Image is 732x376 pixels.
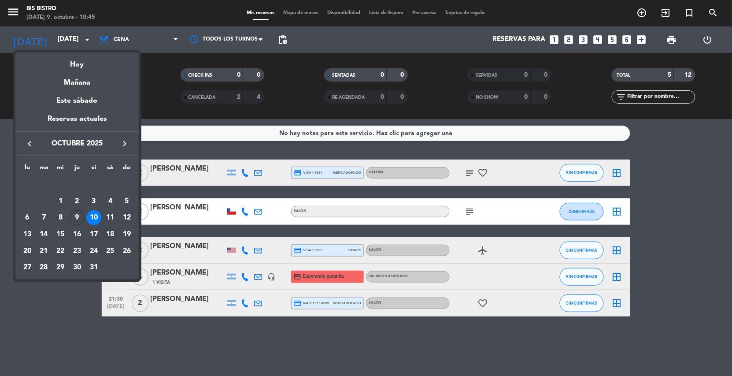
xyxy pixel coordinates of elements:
div: Reservas actuales [15,113,139,131]
div: 30 [70,260,85,275]
td: 19 de octubre de 2025 [118,226,135,243]
div: 6 [20,210,35,225]
div: 5 [119,194,134,209]
td: 29 de octubre de 2025 [52,259,69,276]
i: keyboard_arrow_right [119,138,130,149]
div: 17 [86,227,101,242]
div: 11 [103,210,118,225]
div: 9 [70,210,85,225]
td: 25 de octubre de 2025 [102,243,119,260]
div: Este sábado [15,89,139,113]
td: 23 de octubre de 2025 [69,243,85,260]
div: 19 [119,227,134,242]
div: Hoy [15,52,139,71]
th: miércoles [52,163,69,176]
td: 3 de octubre de 2025 [85,193,102,210]
th: sábado [102,163,119,176]
td: 24 de octubre de 2025 [85,243,102,260]
div: 8 [53,210,68,225]
td: 16 de octubre de 2025 [69,226,85,243]
div: 26 [119,244,134,259]
div: 15 [53,227,68,242]
div: 29 [53,260,68,275]
div: 7 [37,210,52,225]
td: 14 de octubre de 2025 [36,226,52,243]
td: 26 de octubre de 2025 [118,243,135,260]
td: 20 de octubre de 2025 [19,243,36,260]
td: 7 de octubre de 2025 [36,209,52,226]
td: 8 de octubre de 2025 [52,209,69,226]
div: 16 [70,227,85,242]
div: 28 [37,260,52,275]
div: Mañana [15,71,139,89]
div: 18 [103,227,118,242]
div: 13 [20,227,35,242]
td: 10 de octubre de 2025 [85,209,102,226]
td: 22 de octubre de 2025 [52,243,69,260]
button: keyboard_arrow_left [22,138,37,149]
td: 21 de octubre de 2025 [36,243,52,260]
div: 10 [86,210,101,225]
div: 22 [53,244,68,259]
i: keyboard_arrow_left [24,138,35,149]
div: 12 [119,210,134,225]
div: 31 [86,260,101,275]
th: martes [36,163,52,176]
div: 1 [53,194,68,209]
th: jueves [69,163,85,176]
div: 14 [37,227,52,242]
button: keyboard_arrow_right [117,138,133,149]
td: 15 de octubre de 2025 [52,226,69,243]
div: 3 [86,194,101,209]
td: 27 de octubre de 2025 [19,259,36,276]
th: domingo [118,163,135,176]
div: 2 [70,194,85,209]
th: viernes [85,163,102,176]
div: 25 [103,244,118,259]
td: OCT. [19,176,135,193]
div: 4 [103,194,118,209]
td: 30 de octubre de 2025 [69,259,85,276]
td: 11 de octubre de 2025 [102,209,119,226]
td: 17 de octubre de 2025 [85,226,102,243]
td: 5 de octubre de 2025 [118,193,135,210]
td: 4 de octubre de 2025 [102,193,119,210]
td: 12 de octubre de 2025 [118,209,135,226]
td: 1 de octubre de 2025 [52,193,69,210]
td: 13 de octubre de 2025 [19,226,36,243]
td: 6 de octubre de 2025 [19,209,36,226]
div: 24 [86,244,101,259]
div: 23 [70,244,85,259]
div: 27 [20,260,35,275]
th: lunes [19,163,36,176]
td: 9 de octubre de 2025 [69,209,85,226]
td: 31 de octubre de 2025 [85,259,102,276]
td: 2 de octubre de 2025 [69,193,85,210]
div: 21 [37,244,52,259]
td: 18 de octubre de 2025 [102,226,119,243]
div: 20 [20,244,35,259]
td: 28 de octubre de 2025 [36,259,52,276]
span: octubre 2025 [37,138,117,149]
